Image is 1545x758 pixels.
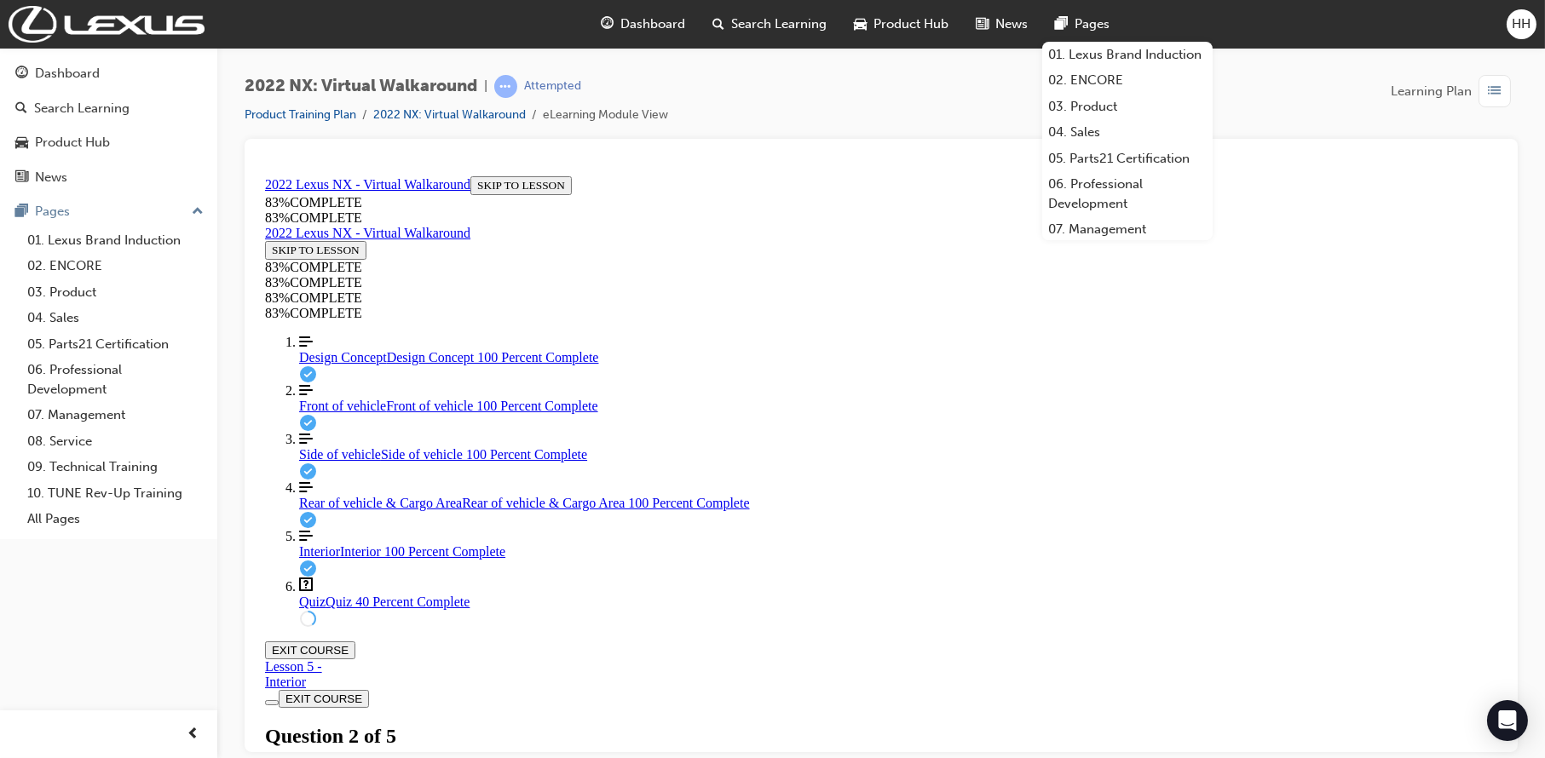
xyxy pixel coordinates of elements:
[35,133,110,152] div: Product Hub
[1042,67,1213,94] a: 02. ENCORE
[7,136,1239,152] div: 83 % COMPLETE
[7,58,210,89] a: Dashboard
[1487,700,1528,741] div: Open Intercom Messenger
[35,202,70,221] div: Pages
[20,357,210,402] a: 06. Professional Development
[1513,14,1531,34] span: HH
[7,106,245,121] div: 83 % COMPLETE
[1042,119,1213,146] a: 04. Sales
[1042,7,1124,42] a: pages-iconPages
[41,311,1239,342] a: Rear of vehicle & Cargo Area 100 Percent Complete
[7,490,64,520] a: Lesson 5 - Interior
[41,262,1239,293] a: Side of vehicle 100 Percent Complete
[129,181,341,195] span: Design Concept 100 Percent Complete
[128,229,339,244] span: Front of vehicle 100 Percent Complete
[7,162,210,193] a: News
[20,428,210,455] a: 08. Service
[35,64,100,83] div: Dashboard
[7,505,64,520] div: Interior
[15,101,27,117] span: search-icon
[1075,14,1110,34] span: Pages
[245,107,356,122] a: Product Training Plan
[700,7,841,42] a: search-iconSearch Learning
[7,531,20,536] button: Toggle Course Overview
[1042,42,1213,68] a: 01. Lexus Brand Induction
[9,6,205,43] img: Trak
[543,106,668,125] li: eLearning Module View
[588,7,700,42] a: guage-iconDashboard
[977,14,989,35] span: news-icon
[7,7,1239,458] section: Course Overview
[874,14,949,34] span: Product Hub
[7,55,210,196] button: DashboardSearch LearningProduct HubNews
[996,14,1029,34] span: News
[15,170,28,186] span: news-icon
[524,78,581,95] div: Attempted
[15,66,28,82] span: guage-icon
[7,555,1239,578] h1: Question 2 of 5
[212,7,314,26] button: SKIP TO LESSON
[1391,75,1518,107] button: Learning Plan
[20,520,111,538] button: EXIT COURSE
[1489,81,1502,102] span: list-icon
[20,331,210,358] a: 05. Parts21 Certification
[7,56,245,121] section: Course Information
[7,26,1239,41] div: 83 % COMPLETE
[7,93,210,124] a: Search Learning
[41,181,129,195] span: Design Concept
[41,165,1239,196] a: Design Concept 100 Percent Complete
[41,425,67,439] span: Quiz
[41,229,128,244] span: Front of vehicle
[494,75,517,98] span: learningRecordVerb_ATTEMPT-icon
[7,41,1239,56] div: 83 % COMPLETE
[82,375,247,389] span: Interior 100 Percent Complete
[7,490,64,520] div: Lesson 5 -
[1042,216,1213,243] a: 07. Management
[7,127,210,158] a: Product Hub
[7,196,210,227] button: Pages
[20,480,210,507] a: 10. TUNE Rev-Up Training
[621,14,686,34] span: Dashboard
[204,326,491,341] span: Rear of vehicle & Cargo Area 100 Percent Complete
[15,204,28,220] span: pages-icon
[732,14,827,34] span: Search Learning
[20,506,210,532] a: All Pages
[963,7,1042,42] a: news-iconNews
[7,8,212,22] a: 2022 Lexus NX - Virtual Walkaround
[20,279,210,306] a: 03. Product
[123,278,329,292] span: Side of vehicle 100 Percent Complete
[187,724,200,745] span: prev-icon
[1507,9,1536,39] button: HH
[1056,14,1069,35] span: pages-icon
[15,135,28,151] span: car-icon
[1042,146,1213,172] a: 05. Parts21 Certification
[41,278,123,292] span: Side of vehicle
[41,408,1239,440] a: Quiz 40 Percent Complete
[34,99,130,118] div: Search Learning
[7,90,245,106] div: 83 % COMPLETE
[35,168,67,187] div: News
[373,107,526,122] a: 2022 NX: Virtual Walkaround
[20,454,210,480] a: 09. Technical Training
[855,14,868,35] span: car-icon
[20,402,210,428] a: 07. Management
[41,214,1239,244] a: Front of vehicle 100 Percent Complete
[7,121,1239,136] div: 83 % COMPLETE
[20,253,210,279] a: 02. ENCORE
[841,7,963,42] a: car-iconProduct Hub
[20,305,210,331] a: 04. Sales
[7,72,108,90] button: SKIP TO LESSON
[713,14,725,35] span: search-icon
[20,227,210,254] a: 01. Lexus Brand Induction
[602,14,614,35] span: guage-icon
[41,375,82,389] span: Interior
[1042,171,1213,216] a: 06. Professional Development
[7,165,1239,458] nav: Course Outline
[1042,94,1213,120] a: 03. Product
[41,359,1239,390] a: Interior 100 Percent Complete
[1391,82,1472,101] span: Learning Plan
[67,425,211,439] span: Quiz 40 Percent Complete
[245,77,477,96] span: 2022 NX: Virtual Walkaround
[41,326,204,341] span: Rear of vehicle & Cargo Area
